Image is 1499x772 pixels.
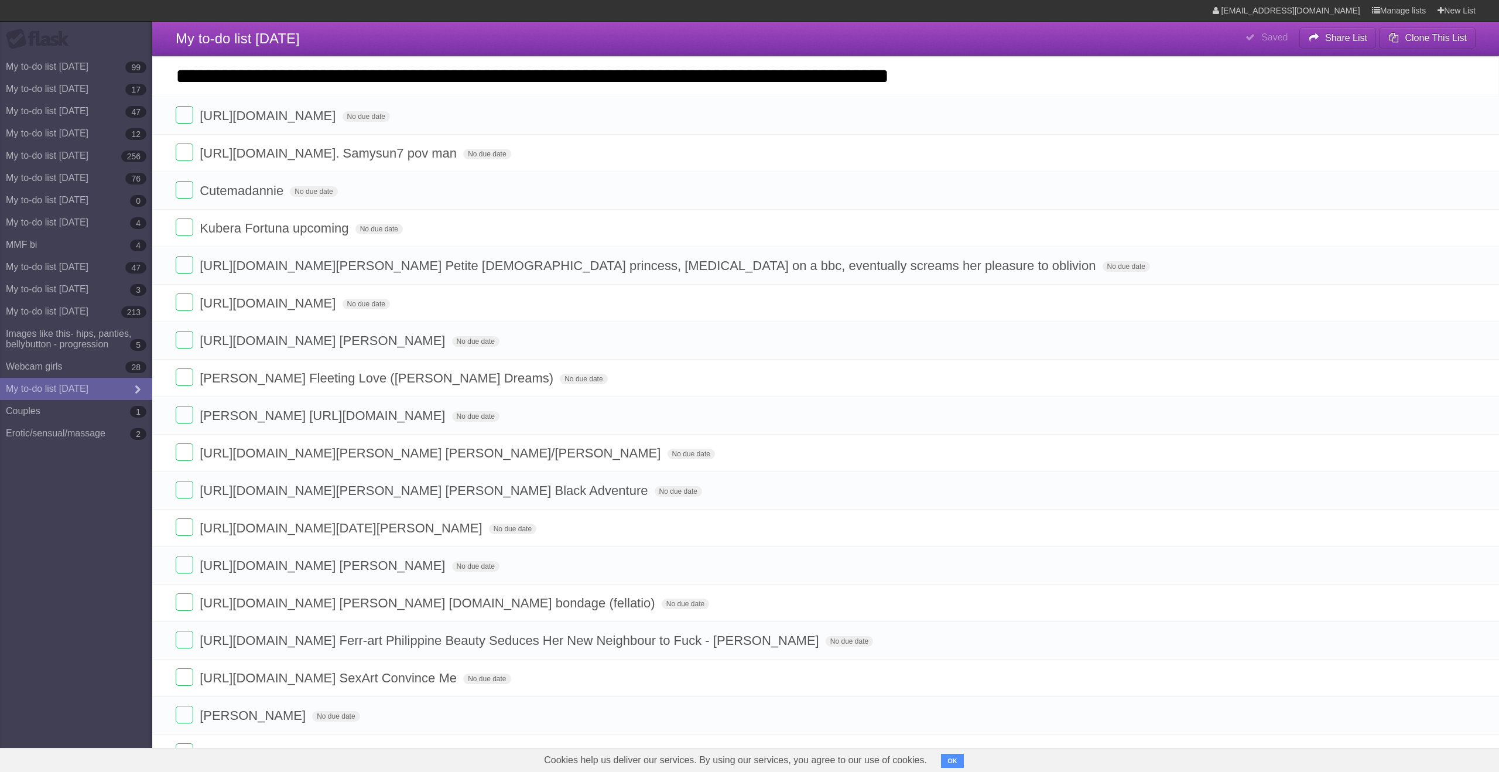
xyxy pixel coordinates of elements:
[200,633,822,648] span: [URL][DOMAIN_NAME] Ferr-art Philippine Beauty Seduces Her New Neighbour to Fuck - [PERSON_NAME]
[655,486,702,497] span: No due date
[1261,32,1288,42] b: Saved
[176,481,193,498] label: Done
[121,151,146,162] b: 256
[176,668,193,686] label: Done
[130,428,146,440] b: 2
[176,218,193,236] label: Done
[176,593,193,611] label: Done
[125,106,146,118] b: 47
[130,195,146,207] b: 0
[176,30,300,46] span: My to-do list [DATE]
[176,556,193,573] label: Done
[200,146,460,160] span: [URL][DOMAIN_NAME]. Samysun7 pov man
[463,149,511,159] span: No due date
[176,706,193,723] label: Done
[176,181,193,199] label: Done
[200,483,651,498] span: [URL][DOMAIN_NAME][PERSON_NAME] [PERSON_NAME] Black Adventure
[125,361,146,373] b: 28
[200,521,485,535] span: [URL][DOMAIN_NAME][DATE][PERSON_NAME]
[355,224,403,234] span: No due date
[1325,33,1367,43] b: Share List
[125,62,146,73] b: 99
[125,173,146,185] b: 76
[826,636,873,647] span: No due date
[176,443,193,461] label: Done
[200,371,556,385] span: [PERSON_NAME] Fleeting Love ([PERSON_NAME] Dreams)
[130,240,146,251] b: 4
[6,29,76,50] div: Flask
[290,186,337,197] span: No due date
[176,331,193,349] label: Done
[121,306,146,318] b: 213
[200,221,351,235] span: Kubera Fortuna upcoming
[200,708,309,723] span: [PERSON_NAME]
[176,368,193,386] label: Done
[176,406,193,423] label: Done
[200,746,774,760] span: [URL][DOMAIN_NAME] Vixi Rafi [DOMAIN_NAME] Naughty Poses threesome w [PERSON_NAME]
[532,749,939,772] span: Cookies help us deliver our services. By using our services, you agree to our use of cookies.
[463,674,511,684] span: No due date
[200,296,338,310] span: [URL][DOMAIN_NAME]
[668,449,715,459] span: No due date
[343,299,390,309] span: No due date
[343,111,390,122] span: No due date
[200,596,658,610] span: [URL][DOMAIN_NAME] [PERSON_NAME] [DOMAIN_NAME] bondage (fellatio)
[1299,28,1377,49] button: Share List
[200,183,286,198] span: Cutemadannie
[130,339,146,351] b: 5
[1103,261,1150,272] span: No due date
[662,599,709,609] span: No due date
[176,293,193,311] label: Done
[176,144,193,161] label: Done
[130,406,146,418] b: 1
[176,631,193,648] label: Done
[200,258,1098,273] span: [URL][DOMAIN_NAME][PERSON_NAME] Petite [DEMOGRAPHIC_DATA] princess, [MEDICAL_DATA] on a bbc, even...
[941,754,964,768] button: OK
[125,128,146,140] b: 12
[176,106,193,124] label: Done
[452,561,499,572] span: No due date
[312,711,360,722] span: No due date
[125,84,146,95] b: 17
[200,671,460,685] span: [URL][DOMAIN_NAME] SexArt Convince Me
[130,284,146,296] b: 3
[1379,28,1476,49] button: Clone This List
[200,558,448,573] span: [URL][DOMAIN_NAME] [PERSON_NAME]
[200,333,448,348] span: [URL][DOMAIN_NAME] [PERSON_NAME]
[560,374,607,384] span: No due date
[1405,33,1467,43] b: Clone This List
[200,446,663,460] span: [URL][DOMAIN_NAME][PERSON_NAME] [PERSON_NAME]/[PERSON_NAME]
[176,256,193,274] label: Done
[200,108,338,123] span: [URL][DOMAIN_NAME]
[176,743,193,761] label: Done
[125,262,146,274] b: 47
[452,411,499,422] span: No due date
[200,408,448,423] span: [PERSON_NAME] [URL][DOMAIN_NAME]
[452,336,499,347] span: No due date
[489,524,536,534] span: No due date
[176,518,193,536] label: Done
[130,217,146,229] b: 4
